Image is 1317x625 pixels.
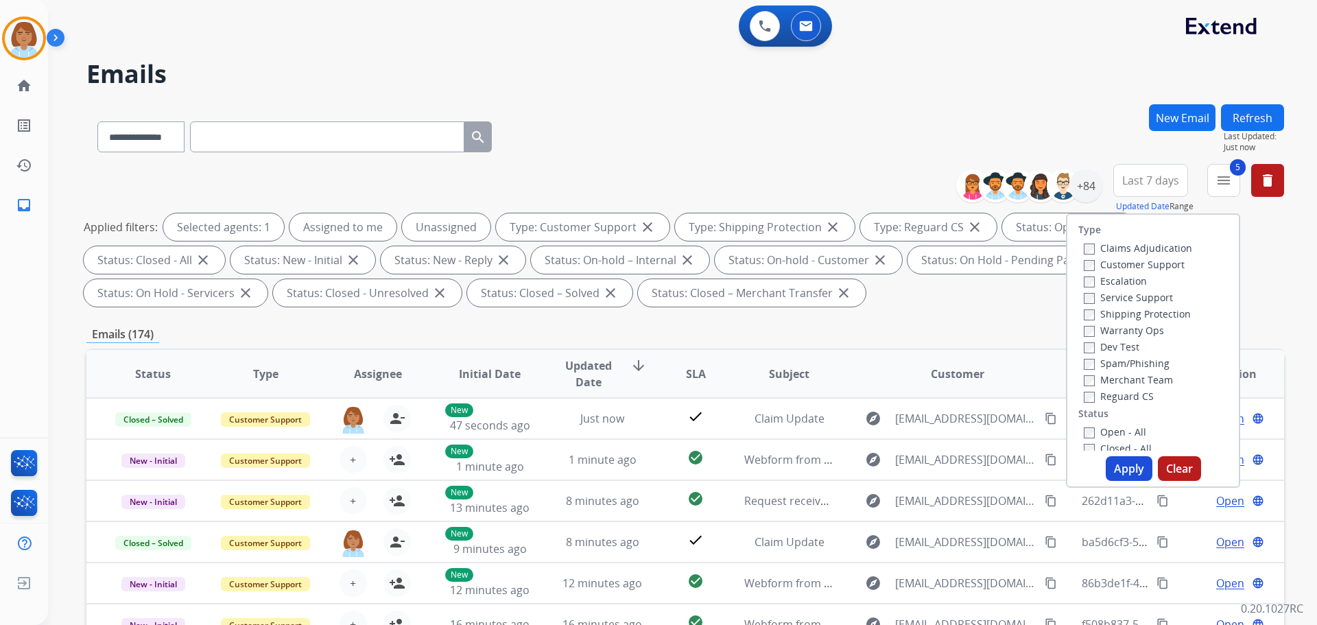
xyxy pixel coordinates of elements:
[340,528,367,557] img: agent-avatar
[1082,576,1291,591] span: 86b3de1f-46d7-44cd-b972-ccaebd063fb3
[237,285,254,301] mat-icon: close
[569,452,637,467] span: 1 minute ago
[865,534,881,550] mat-icon: explore
[354,366,402,382] span: Assignee
[16,117,32,134] mat-icon: list_alt
[456,459,524,474] span: 1 minute ago
[453,541,527,556] span: 9 minutes ago
[1084,390,1154,403] label: Reguard CS
[1082,534,1284,550] span: ba5d6cf3-5c01-4e3c-98ba-c6acf3584f5b
[1084,258,1185,271] label: Customer Support
[340,487,367,515] button: +
[715,246,902,274] div: Status: On-hold - Customer
[769,366,809,382] span: Subject
[865,451,881,468] mat-icon: explore
[1084,241,1192,255] label: Claims Adjudication
[1216,575,1244,591] span: Open
[1045,412,1057,425] mat-icon: content_copy
[163,213,284,241] div: Selected agents: 1
[1224,131,1284,142] span: Last Updated:
[1207,164,1240,197] button: 5
[459,366,521,382] span: Initial Date
[1224,142,1284,153] span: Just now
[744,452,1055,467] span: Webform from [EMAIL_ADDRESS][DOMAIN_NAME] on [DATE]
[1084,425,1146,438] label: Open - All
[1116,200,1194,212] span: Range
[389,451,405,468] mat-icon: person_add
[1045,536,1057,548] mat-icon: content_copy
[1084,307,1191,320] label: Shipping Protection
[824,219,841,235] mat-icon: close
[389,410,405,427] mat-icon: person_remove
[602,285,619,301] mat-icon: close
[195,252,211,268] mat-icon: close
[84,219,158,235] p: Applied filters:
[253,366,278,382] span: Type
[121,577,185,591] span: New - Initial
[1084,260,1095,271] input: Customer Support
[1084,392,1095,403] input: Reguard CS
[931,366,984,382] span: Customer
[1084,293,1095,304] input: Service Support
[1252,453,1264,466] mat-icon: language
[1084,276,1095,287] input: Escalation
[381,246,525,274] div: Status: New - Reply
[566,534,639,550] span: 8 minutes ago
[389,493,405,509] mat-icon: person_add
[1045,577,1057,589] mat-icon: content_copy
[1084,357,1170,370] label: Spam/Phishing
[450,500,530,515] span: 13 minutes ago
[1082,493,1289,508] span: 262d11a3-a0ab-41a7-850f-6744721fd4ca
[431,285,448,301] mat-icon: close
[687,449,704,466] mat-icon: check_circle
[1252,577,1264,589] mat-icon: language
[1216,493,1244,509] span: Open
[1216,534,1244,550] span: Open
[1084,291,1173,304] label: Service Support
[445,527,473,541] p: New
[744,493,1150,508] span: Request received] Resolve the issue and log your decision. ͏‌ ͏‌ ͏‌ ͏‌ ͏‌ ͏‌ ͏‌ ͏‌ ͏‌ ͏‌ ͏‌ ͏‌ ͏‌...
[1084,359,1095,370] input: Spam/Phishing
[345,252,361,268] mat-icon: close
[1158,456,1201,481] button: Clear
[221,495,310,509] span: Customer Support
[1221,104,1284,131] button: Refresh
[1045,453,1057,466] mat-icon: content_copy
[1084,444,1095,455] input: Closed - All
[907,246,1117,274] div: Status: On Hold - Pending Parts
[350,575,356,591] span: +
[865,493,881,509] mat-icon: explore
[121,495,185,509] span: New - Initial
[687,408,704,425] mat-icon: check
[630,357,647,374] mat-icon: arrow_downward
[1215,172,1232,189] mat-icon: menu
[1084,244,1095,255] input: Claims Adjudication
[273,279,462,307] div: Status: Closed - Unresolved
[639,219,656,235] mat-icon: close
[895,493,1036,509] span: [EMAIL_ADDRESS][DOMAIN_NAME]
[467,279,632,307] div: Status: Closed – Solved
[1084,326,1095,337] input: Warranty Ops
[340,405,367,434] img: agent-avatar
[895,575,1036,591] span: [EMAIL_ADDRESS][DOMAIN_NAME]
[1084,427,1095,438] input: Open - All
[389,534,405,550] mat-icon: person_remove
[1113,164,1188,197] button: Last 7 days
[1084,340,1139,353] label: Dev Test
[340,569,367,597] button: +
[16,157,32,174] mat-icon: history
[558,357,620,390] span: Updated Date
[1116,201,1170,212] button: Updated Date
[289,213,396,241] div: Assigned to me
[1084,375,1095,386] input: Merchant Team
[1084,309,1095,320] input: Shipping Protection
[86,326,159,343] p: Emails (174)
[5,19,43,58] img: avatar
[1252,536,1264,548] mat-icon: language
[84,246,225,274] div: Status: Closed - All
[496,213,669,241] div: Type: Customer Support
[1084,342,1095,353] input: Dev Test
[835,285,852,301] mat-icon: close
[562,576,642,591] span: 12 minutes ago
[1149,104,1215,131] button: New Email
